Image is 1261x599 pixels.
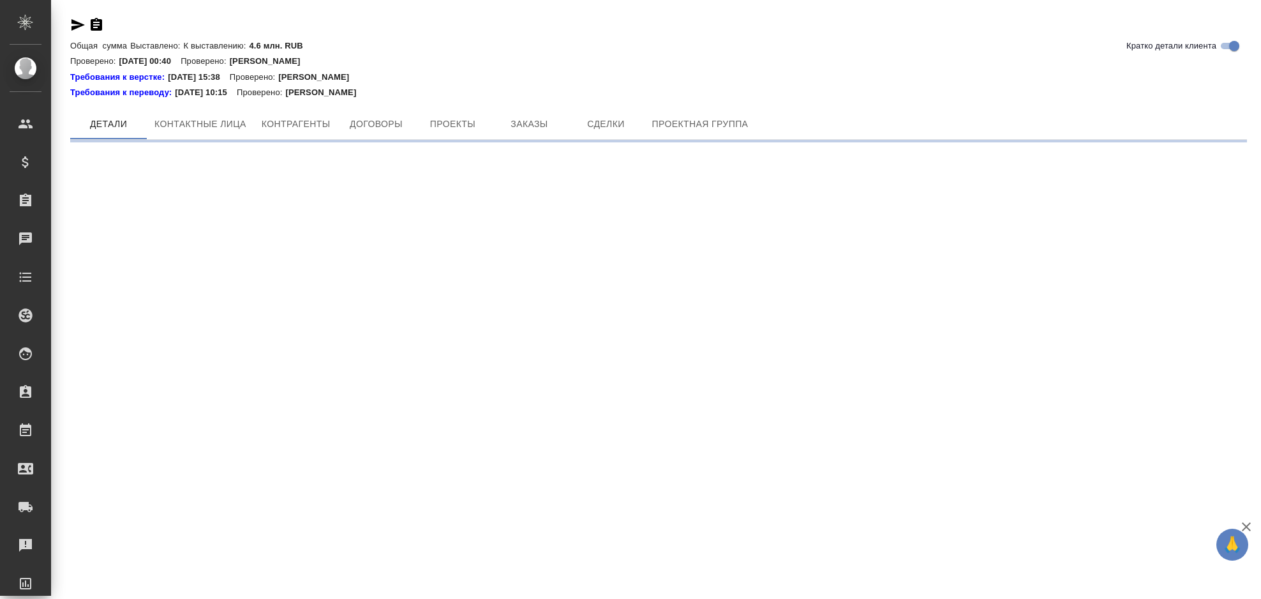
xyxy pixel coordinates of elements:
[575,116,636,132] span: Сделки
[237,86,286,99] p: Проверено:
[285,86,366,99] p: [PERSON_NAME]
[89,17,104,33] button: Скопировать ссылку
[278,71,359,84] p: [PERSON_NAME]
[345,116,407,132] span: Договоры
[70,71,168,84] div: Нажми, чтобы открыть папку с инструкцией
[119,56,181,66] p: [DATE] 00:40
[154,116,246,132] span: Контактные лица
[70,86,175,99] div: Нажми, чтобы открыть папку с инструкцией
[652,116,748,132] span: Проектная группа
[181,56,230,66] p: Проверено:
[1126,40,1216,52] span: Кратко детали клиента
[70,17,86,33] button: Скопировать ссылку для ЯМессенджера
[78,116,139,132] span: Детали
[130,41,183,50] p: Выставлено:
[262,116,331,132] span: Контрагенты
[249,41,312,50] p: 4.6 млн. RUB
[175,86,237,99] p: [DATE] 10:15
[70,71,168,84] a: Требования к верстке:
[70,86,175,99] a: Требования к переводу:
[498,116,560,132] span: Заказы
[168,71,230,84] p: [DATE] 15:38
[230,71,279,84] p: Проверено:
[70,56,119,66] p: Проверено:
[70,41,130,50] p: Общая сумма
[1216,529,1248,561] button: 🙏
[422,116,483,132] span: Проекты
[184,41,250,50] p: К выставлению:
[230,56,310,66] p: [PERSON_NAME]
[1221,531,1243,558] span: 🙏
